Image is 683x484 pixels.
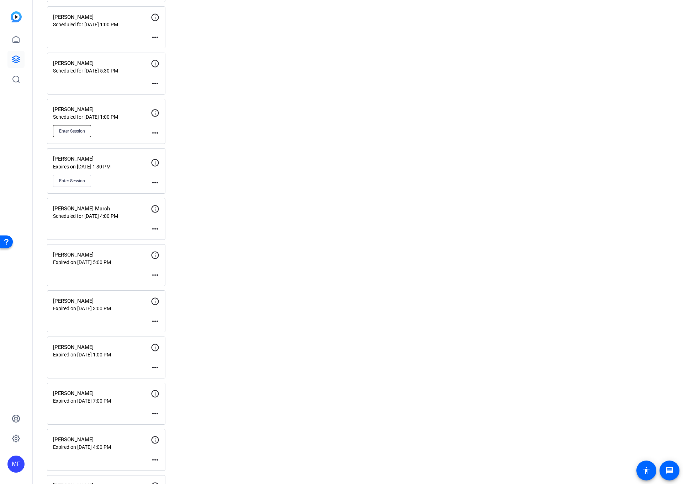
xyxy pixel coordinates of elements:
mat-icon: more_horiz [151,409,159,418]
p: Expired on [DATE] 1:00 PM [53,352,151,357]
p: [PERSON_NAME] [53,155,151,163]
mat-icon: message [665,466,674,475]
p: [PERSON_NAME] [53,436,151,444]
span: Enter Session [59,178,85,184]
p: Scheduled for [DATE] 4:00 PM [53,213,151,219]
mat-icon: more_horiz [151,129,159,137]
span: Enter Session [59,128,85,134]
mat-icon: more_horiz [151,178,159,187]
p: Expired on [DATE] 7:00 PM [53,398,151,404]
mat-icon: more_horiz [151,363,159,372]
p: Expired on [DATE] 4:00 PM [53,444,151,450]
p: [PERSON_NAME] March [53,205,151,213]
p: Scheduled for [DATE] 5:30 PM [53,68,151,74]
mat-icon: accessibility [642,466,651,475]
p: Scheduled for [DATE] 1:00 PM [53,114,151,120]
p: [PERSON_NAME] [53,59,151,68]
p: [PERSON_NAME] [53,343,151,351]
mat-icon: more_horiz [151,456,159,464]
p: Expired on [DATE] 5:00 PM [53,259,151,265]
p: [PERSON_NAME] [53,389,151,398]
mat-icon: more_horiz [151,271,159,279]
button: Enter Session [53,125,91,137]
p: [PERSON_NAME] [53,251,151,259]
p: Expired on [DATE] 3:00 PM [53,306,151,311]
button: Enter Session [53,175,91,187]
mat-icon: more_horiz [151,79,159,88]
img: blue-gradient.svg [11,11,22,22]
p: [PERSON_NAME] [53,106,151,114]
mat-icon: more_horiz [151,317,159,326]
div: MF [7,456,25,473]
p: Scheduled for [DATE] 1:00 PM [53,22,151,27]
p: [PERSON_NAME] [53,13,151,21]
mat-icon: more_horiz [151,225,159,233]
p: [PERSON_NAME] [53,297,151,305]
mat-icon: more_horiz [151,33,159,42]
p: Expires on [DATE] 1:30 PM [53,164,151,170]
